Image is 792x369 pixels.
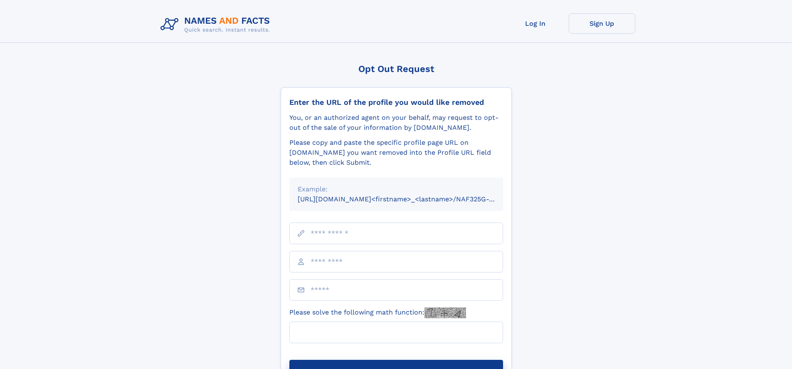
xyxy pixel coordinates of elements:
[281,64,512,74] div: Opt Out Request
[298,184,495,194] div: Example:
[289,138,503,168] div: Please copy and paste the specific profile page URL on [DOMAIN_NAME] you want removed into the Pr...
[289,307,466,318] label: Please solve the following math function:
[289,113,503,133] div: You, or an authorized agent on your behalf, may request to opt-out of the sale of your informatio...
[289,98,503,107] div: Enter the URL of the profile you would like removed
[157,13,277,36] img: Logo Names and Facts
[502,13,569,34] a: Log In
[298,195,519,203] small: [URL][DOMAIN_NAME]<firstname>_<lastname>/NAF325G-xxxxxxxx
[569,13,635,34] a: Sign Up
